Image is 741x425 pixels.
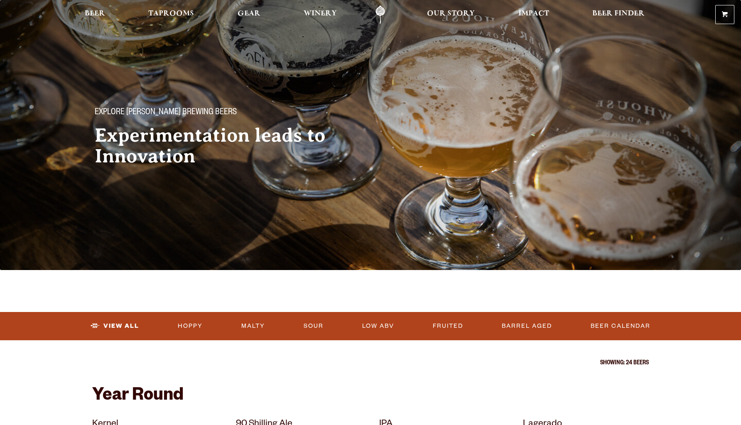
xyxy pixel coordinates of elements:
[232,5,266,24] a: Gear
[422,5,480,24] a: Our Story
[587,317,654,336] a: Beer Calendar
[238,317,268,336] a: Malty
[300,317,327,336] a: Sour
[174,317,206,336] a: Hoppy
[365,5,396,24] a: Odell Home
[427,10,475,17] span: Our Story
[498,317,555,336] a: Barrel Aged
[92,360,649,367] p: Showing: 24 Beers
[304,10,337,17] span: Winery
[143,5,199,24] a: Taprooms
[587,5,650,24] a: Beer Finder
[513,5,555,24] a: Impact
[92,387,649,407] h2: Year Round
[148,10,194,17] span: Taprooms
[85,10,105,17] span: Beer
[518,10,549,17] span: Impact
[79,5,110,24] a: Beer
[592,10,645,17] span: Beer Finder
[298,5,342,24] a: Winery
[95,125,354,167] h2: Experimentation leads to Innovation
[87,317,142,336] a: View All
[238,10,260,17] span: Gear
[359,317,397,336] a: Low ABV
[429,317,466,336] a: Fruited
[95,108,237,118] span: Explore [PERSON_NAME] Brewing Beers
